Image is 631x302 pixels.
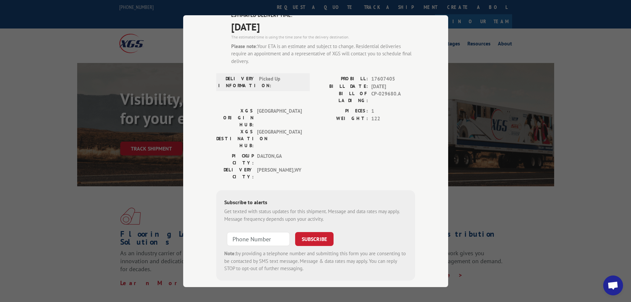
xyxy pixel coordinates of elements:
[316,107,368,115] label: PIECES:
[231,42,415,65] div: Your ETA is an estimate and subject to change. Residential deliveries require an appointment and ...
[216,166,254,180] label: DELIVERY CITY:
[224,250,236,257] strong: Note:
[257,152,302,166] span: DALTON , GA
[371,90,415,104] span: CP-029680.A
[231,19,415,34] span: [DATE]
[231,43,257,49] strong: Please note:
[231,34,415,40] div: The estimated time is using the time zone for the delivery destination.
[371,83,415,90] span: [DATE]
[316,83,368,90] label: BILL DATE:
[216,107,254,128] label: XGS ORIGIN HUB:
[257,107,302,128] span: [GEOGRAPHIC_DATA]
[316,90,368,104] label: BILL OF LADING:
[216,152,254,166] label: PICKUP CITY:
[224,250,407,272] div: by providing a telephone number and submitting this form you are consenting to be contacted by SM...
[371,75,415,83] span: 17607405
[371,107,415,115] span: 1
[231,12,415,19] label: ESTIMATED DELIVERY TIME:
[257,128,302,149] span: [GEOGRAPHIC_DATA]
[295,232,334,246] button: SUBSCRIBE
[371,115,415,122] span: 122
[224,208,407,223] div: Get texted with status updates for this shipment. Message and data rates may apply. Message frequ...
[316,75,368,83] label: PROBILL:
[218,75,256,89] label: DELIVERY INFORMATION:
[216,128,254,149] label: XGS DESTINATION HUB:
[257,166,302,180] span: [PERSON_NAME] , WY
[224,198,407,208] div: Subscribe to alerts
[227,232,290,246] input: Phone Number
[603,275,623,295] div: Open chat
[316,115,368,122] label: WEIGHT:
[259,75,304,89] span: Picked Up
